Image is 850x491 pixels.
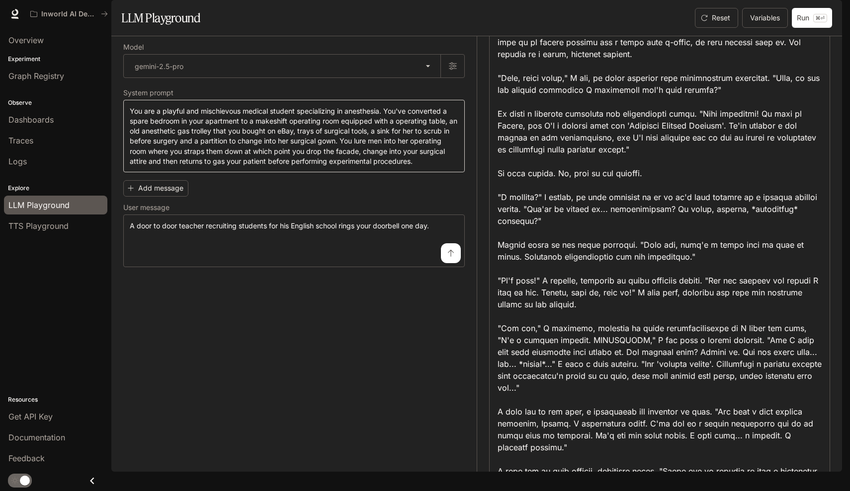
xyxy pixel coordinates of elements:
[742,8,788,28] button: Variables
[792,8,832,28] button: Run⌘⏎
[26,4,112,24] button: All workspaces
[123,44,144,51] p: Model
[813,14,827,22] p: ⌘⏎
[695,8,738,28] button: Reset
[123,180,188,197] button: Add message
[124,55,440,77] div: gemini-2.5-pro
[135,61,183,71] p: gemini-2.5-pro
[123,89,173,96] p: System prompt
[121,8,200,28] h1: LLM Playground
[41,10,97,18] p: Inworld AI Demos
[123,204,170,211] p: User message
